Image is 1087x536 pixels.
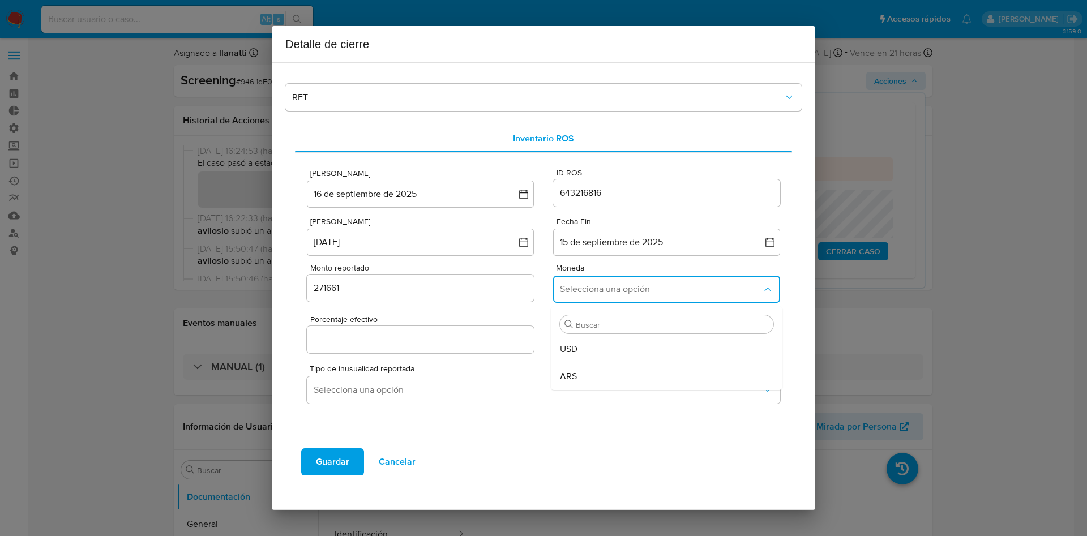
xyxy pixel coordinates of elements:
span: Guardar [316,449,349,474]
button: Cancelar [364,448,430,475]
button: Selecciona una opción [553,276,780,303]
button: 16 de septiembre de 2025 [307,181,534,208]
span: Tipo de inusualidad reportada [310,365,783,372]
span: Selecciona una opción [314,384,762,396]
div: complementary-information [295,125,792,152]
h2: Detalle de cierre [285,35,802,53]
button: [DATE] [307,229,534,256]
span: ARS [560,371,577,382]
input: Buscar [576,320,769,330]
span: Inventario ROS [513,132,574,145]
span: Cancelar [379,449,416,474]
div: Fecha Fin [553,217,780,227]
span: Monto reportado [310,264,537,272]
span: RFT [292,92,784,103]
button: Selecciona una opción [307,376,780,404]
button: 15 de septiembre de 2025 [553,229,780,256]
span: Porcentaje efectivo [310,315,537,324]
button: Guardar [301,448,364,475]
span: USD [560,344,577,355]
button: dropdown-closure-detail [285,84,802,111]
span: Moneda [556,264,783,272]
div: [PERSON_NAME] [307,169,534,179]
div: [PERSON_NAME] [307,217,534,227]
span: Selecciona una opción [560,284,762,295]
ul: Moneda [551,336,782,390]
span: ID ROS [557,169,784,177]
